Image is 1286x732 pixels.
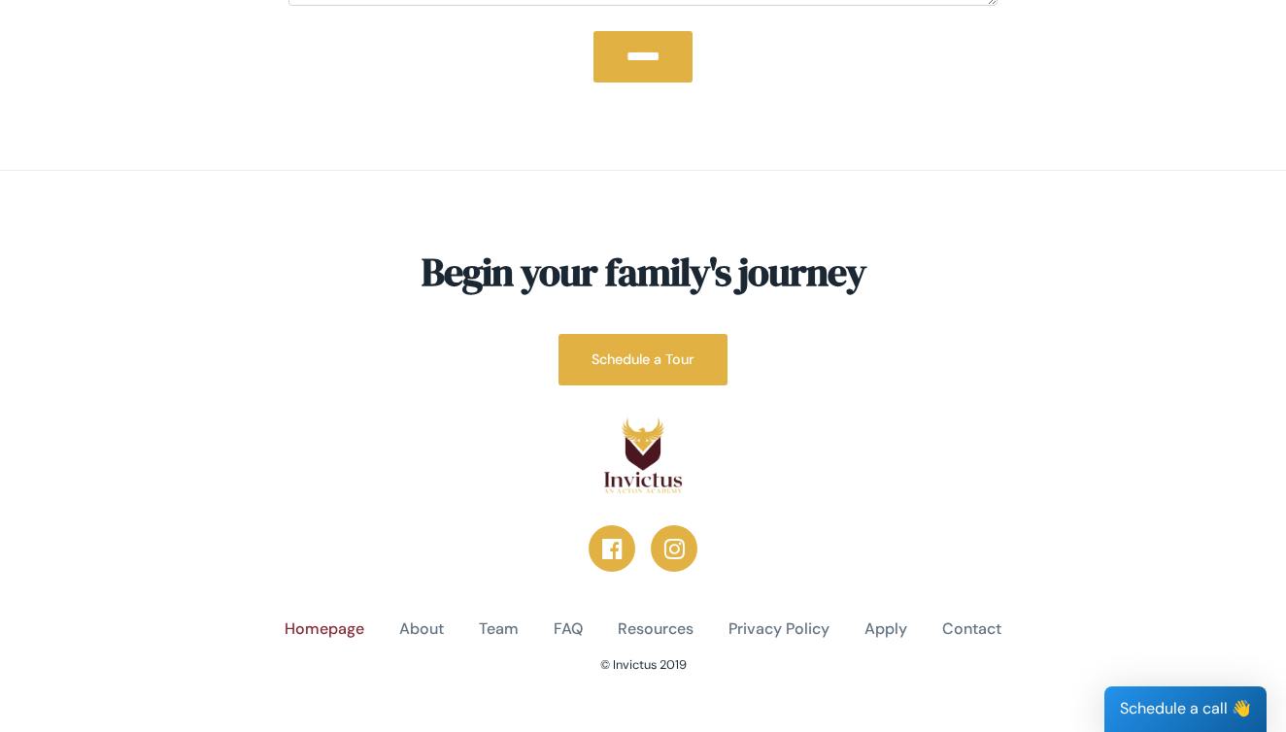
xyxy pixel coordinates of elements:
[603,416,684,494] img: logo.png
[479,618,519,641] a: Team
[104,249,1182,295] h3: Begin your family's journey
[618,618,694,641] a: Resources
[285,618,364,641] a: Homepage
[942,618,1001,641] a: Contact
[558,334,728,385] a: Schedule a Tour
[399,618,444,641] a: About
[728,618,829,641] a: Privacy Policy
[1104,686,1267,732] div: Schedule a call 👋
[864,618,907,641] a: Apply
[554,618,583,641] a: FAQ
[104,656,1182,674] p: © Invictus 2019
